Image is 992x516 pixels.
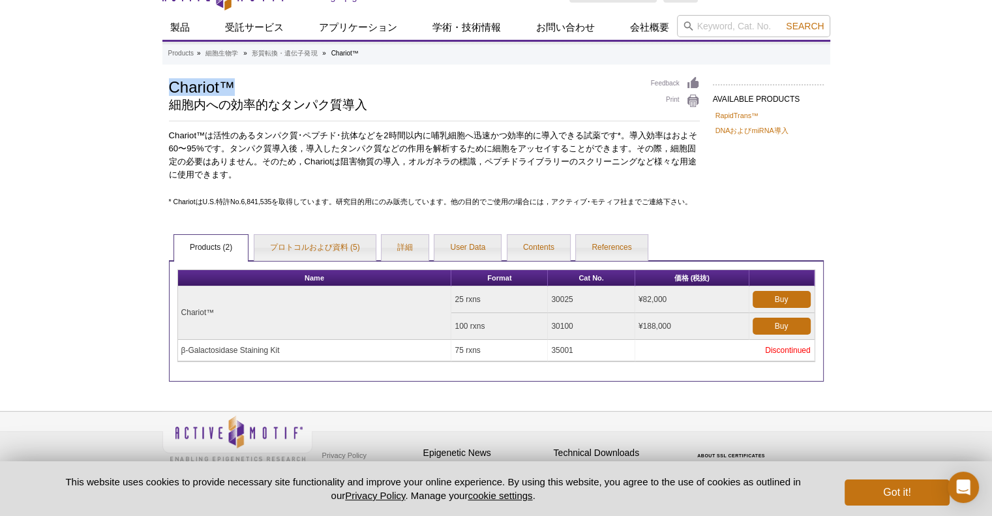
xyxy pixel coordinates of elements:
[252,48,317,59] a: 形質転換・遺伝子発現
[451,313,548,340] td: 100 rxns
[382,235,428,261] a: 詳細
[197,50,201,57] li: »
[528,15,603,40] a: お問い合わせ
[576,235,647,261] a: References
[948,472,979,503] div: Open Intercom Messenger
[713,84,824,108] h2: AVAILABLE PRODUCTS
[331,50,359,57] li: Chariot™
[169,198,692,205] span: * ChariotはU.S.特許No.6,841,535を取得しています。研究目的用にのみ販売しています。他の目的でご使用の場合には，アクティブ･モティフ社までご連絡下さい。
[423,448,547,459] h4: Epigenetic News
[715,110,759,121] a: RapidTrans™
[451,270,548,286] th: Format
[468,490,532,501] button: cookie settings
[845,479,949,506] button: Got it!
[635,270,749,286] th: 価格 (税抜)
[548,313,635,340] td: 30100
[677,15,830,37] input: Keyword, Cat. No.
[697,453,765,458] a: ABOUT SSL CERTIFICATES
[43,475,824,502] p: This website uses cookies to provide necessary site functionality and improve your online experie...
[451,286,548,313] td: 25 rxns
[168,48,194,59] a: Products
[174,235,248,261] a: Products (2)
[254,235,376,261] a: プロトコルおよび資料 (5)
[554,448,678,459] h4: Technical Downloads
[425,15,509,40] a: 学術・技術情報
[217,15,292,40] a: 受託サービス
[548,270,635,286] th: Cat No.
[651,76,700,91] a: Feedback
[635,340,815,361] td: Discontinued
[322,50,326,57] li: »
[169,129,700,181] p: Chariot™は活性のあるタンパク質･ペプチド･抗体などを2時間以内に哺乳細胞へ迅速かつ効率的に導入できる試薬です*。導入効率はおよそ60〜95%です。タンパク質導入後，導入したタンパク質など...
[635,313,749,340] td: ¥188,000
[311,15,405,40] a: アプリケーション
[622,15,677,40] a: 会社概要
[507,235,570,261] a: Contents
[782,20,828,32] button: Search
[753,318,811,335] a: Buy
[753,291,811,308] a: Buy
[169,99,638,111] h2: 細胞内への効率的なタンパク質導入
[715,125,789,136] a: DNAおよびmiRNA導入
[434,235,501,261] a: User Data
[178,270,452,286] th: Name
[205,48,238,59] a: 細胞生物学
[548,340,635,361] td: 35001
[786,21,824,31] span: Search
[178,340,452,361] td: β-Galactosidase Staining Kit
[169,76,638,96] h1: Chariot™
[319,446,370,465] a: Privacy Policy
[162,15,198,40] a: 製品
[684,434,782,463] table: Click to Verify - This site chose Symantec SSL for secure e-commerce and confidential communicati...
[451,340,548,361] td: 75 rxns
[178,286,452,340] td: Chariot™
[548,286,635,313] td: 30025
[345,490,405,501] a: Privacy Policy
[243,50,247,57] li: »
[635,286,749,313] td: ¥82,000
[651,94,700,108] a: Print
[162,412,312,464] img: Active Motif,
